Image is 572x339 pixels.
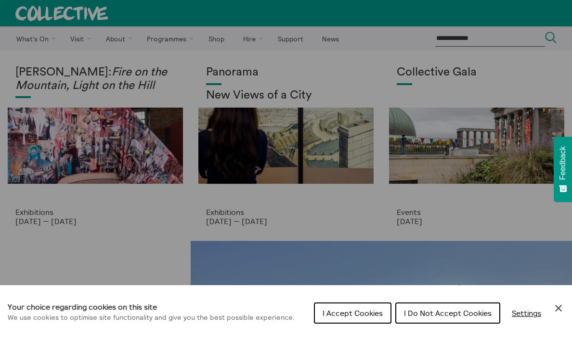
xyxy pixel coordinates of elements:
button: I Accept Cookies [314,302,391,324]
span: I Do Not Accept Cookies [404,308,492,318]
h1: Your choice regarding cookies on this site [8,301,295,313]
button: Close Cookie Control [553,302,564,314]
button: I Do Not Accept Cookies [395,302,500,324]
span: I Accept Cookies [323,308,383,318]
button: Feedback - Show survey [554,137,572,202]
button: Settings [504,303,549,323]
span: Settings [512,308,541,318]
span: Feedback [559,146,567,180]
p: We use cookies to optimise site functionality and give you the best possible experience. [8,313,295,323]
